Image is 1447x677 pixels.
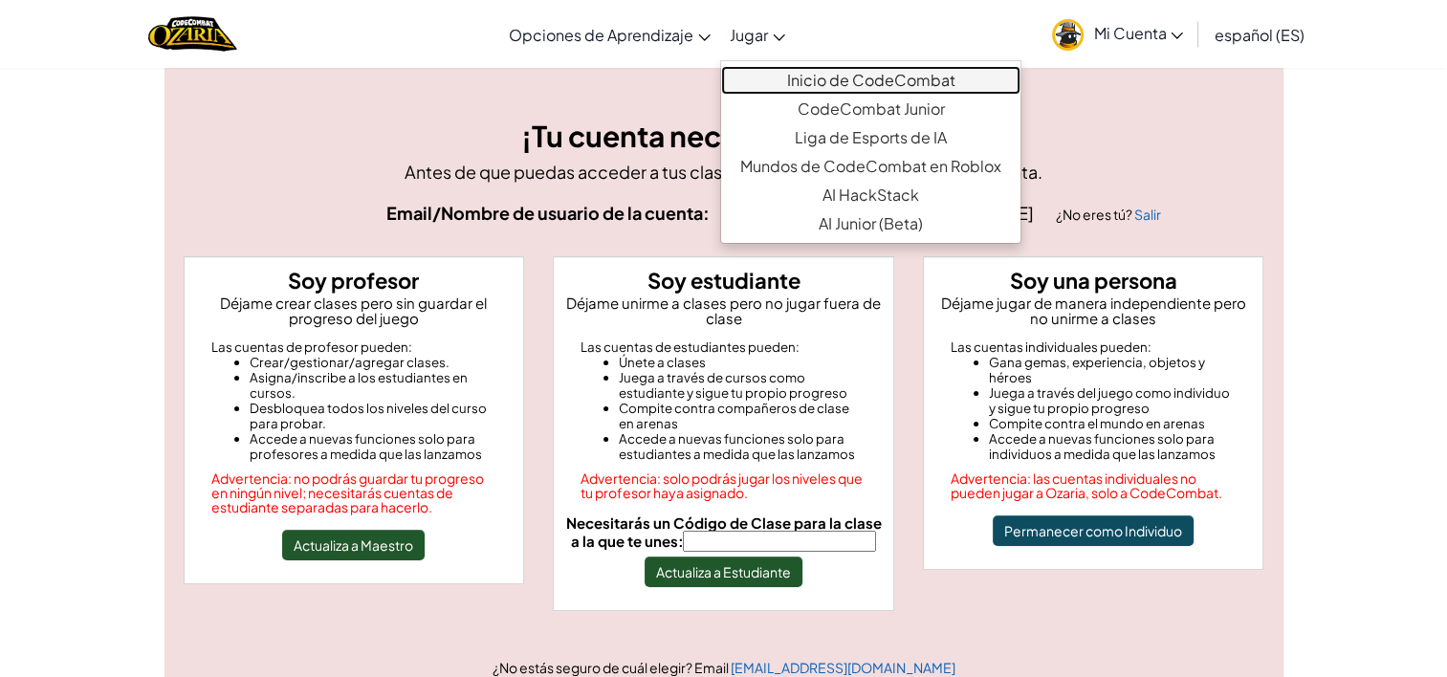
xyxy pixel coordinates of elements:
li: Accede a nuevas funciones solo para individuos a medida que las lanzamos [989,431,1237,462]
li: Compite contra compañeros de clase en arenas [619,401,866,431]
a: Ozaria by CodeCombat logo [148,14,237,54]
div: Advertencia: solo podrás jugar los niveles que tu profesor haya asignado. [581,471,866,500]
li: Crear/gestionar/agregar clases. [250,355,497,370]
li: Juega a través del juego como individuo y sigue tu propio progreso [989,385,1237,416]
span: Mi Cuenta [1093,23,1183,43]
img: Home [148,14,237,54]
a: Mundos de CodeCombat en Roblox [721,152,1020,181]
li: Gana gemas, experiencia, objetos y héroes [989,355,1237,385]
div: Advertencia: no podrás guardar tu progreso en ningún nivel; necesitarás cuentas de estudiante sep... [211,471,497,514]
div: Advertencia: las cuentas individuales no pueden jugar a Ozaria, solo a CodeCombat. [951,471,1237,500]
button: Actualiza a Estudiante [645,557,802,587]
button: Actualiza a Maestro [282,530,425,560]
span: ¿No eres tú? [1056,206,1134,223]
a: Mi Cuenta [1042,4,1193,64]
span: [EMAIL_ADDRESS][DOMAIN_NAME] [738,202,1037,224]
strong: Soy estudiante [647,267,800,294]
a: [EMAIL_ADDRESS][DOMAIN_NAME] [731,659,955,676]
li: Únete a clases [619,355,866,370]
span: Opciones de Aprendizaje [509,25,693,45]
span: español (ES) [1214,25,1304,45]
a: Inicio de CodeCombat [721,66,1020,95]
a: Salir [1134,206,1161,223]
p: Déjame crear clases pero sin guardar el progreso del juego [192,295,516,326]
a: español (ES) [1204,9,1313,60]
a: AI HackStack [721,181,1020,209]
li: Accede a nuevas funciones solo para estudiantes a medida que las lanzamos [619,431,866,462]
strong: Email/Nombre de usuario de la cuenta: [386,202,710,224]
strong: Soy una persona [1010,267,1177,294]
input: Necesitarás un Código de Clase para la clase a la que te unes: [683,531,876,552]
li: Accede a nuevas funciones solo para profesores a medida que las lanzamos [250,431,497,462]
h3: ¡Tu cuenta necesita atención! [184,115,1264,158]
strong: Soy profesor [288,267,419,294]
a: CodeCombat Junior [721,95,1020,123]
li: Compite contra el mundo en arenas [989,416,1237,431]
p: Déjame unirme a clases pero no jugar fuera de clase [561,295,886,326]
li: Asigna/inscribe a los estudiantes en cursos. [250,370,497,401]
img: avatar [1052,19,1084,51]
span: Necesitarás un Código de Clase para la clase a la que te unes: [565,513,881,550]
a: Liga de Esports de IA [721,123,1020,152]
button: Permanecer como Individuo [993,515,1194,546]
a: Jugar [720,9,795,60]
div: Las cuentas de estudiantes pueden: [581,339,866,355]
a: Opciones de Aprendizaje [499,9,720,60]
li: Desbloquea todos los niveles del curso para probar. [250,401,497,431]
div: Las cuentas individuales pueden: [951,339,1237,355]
span: Jugar [730,25,768,45]
a: AI Junior (Beta) [721,209,1020,238]
p: Antes de que puedas acceder a tus clases, elige cómo quieres usar esta cuenta. [184,158,1264,186]
p: Déjame jugar de manera independiente pero no unirme a clases [932,295,1256,326]
div: Las cuentas de profesor pueden: [211,339,497,355]
span: ¿No estás seguro de cuál elegir? Email [493,659,731,676]
li: Juega a través de cursos como estudiante y sigue tu propio progreso [619,370,866,401]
